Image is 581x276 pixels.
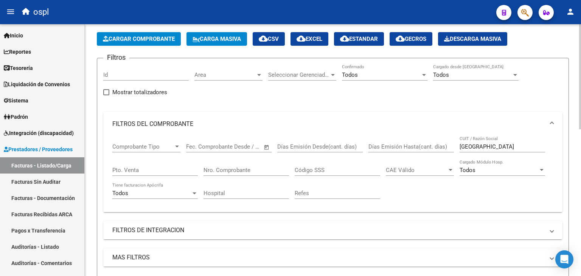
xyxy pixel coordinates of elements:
[259,34,268,43] mat-icon: cloud_download
[438,32,507,46] app-download-masive: Descarga masiva de comprobantes (adjuntos)
[460,167,475,174] span: Todos
[103,221,562,239] mat-expansion-panel-header: FILTROS DE INTEGRACION
[103,36,175,42] span: Cargar Comprobante
[4,80,70,88] span: Liquidación de Convenios
[194,71,256,78] span: Area
[259,36,279,42] span: CSV
[112,190,128,197] span: Todos
[334,32,384,46] button: Estandar
[4,129,74,137] span: Integración (discapacidad)
[224,143,260,150] input: Fecha fin
[4,48,31,56] span: Reportes
[297,34,306,43] mat-icon: cloud_download
[253,32,285,46] button: CSV
[396,36,426,42] span: Gecros
[4,64,33,72] span: Tesorería
[97,32,181,46] button: Cargar Comprobante
[263,143,271,152] button: Open calendar
[112,253,544,262] mat-panel-title: MAS FILTROS
[112,226,544,234] mat-panel-title: FILTROS DE INTEGRACION
[566,7,575,16] mat-icon: person
[555,250,573,268] div: Open Intercom Messenger
[103,112,562,136] mat-expansion-panel-header: FILTROS DEL COMPROBANTE
[112,143,174,150] span: Comprobante Tipo
[103,136,562,212] div: FILTROS DEL COMPROBANTE
[186,143,217,150] input: Fecha inicio
[4,113,28,121] span: Padrón
[186,32,247,46] button: Carga Masiva
[340,34,349,43] mat-icon: cloud_download
[396,34,405,43] mat-icon: cloud_download
[438,32,507,46] button: Descarga Masiva
[342,71,358,78] span: Todos
[112,88,167,97] span: Mostrar totalizadores
[33,4,49,20] span: ospl
[297,36,322,42] span: EXCEL
[4,31,23,40] span: Inicio
[103,52,129,63] h3: Filtros
[290,32,328,46] button: EXCEL
[4,145,73,154] span: Prestadores / Proveedores
[340,36,378,42] span: Estandar
[4,96,28,105] span: Sistema
[444,36,501,42] span: Descarga Masiva
[390,32,432,46] button: Gecros
[268,71,329,78] span: Seleccionar Gerenciador
[433,71,449,78] span: Todos
[193,36,241,42] span: Carga Masiva
[112,120,544,128] mat-panel-title: FILTROS DEL COMPROBANTE
[6,7,15,16] mat-icon: menu
[386,167,447,174] span: CAE Válido
[103,248,562,267] mat-expansion-panel-header: MAS FILTROS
